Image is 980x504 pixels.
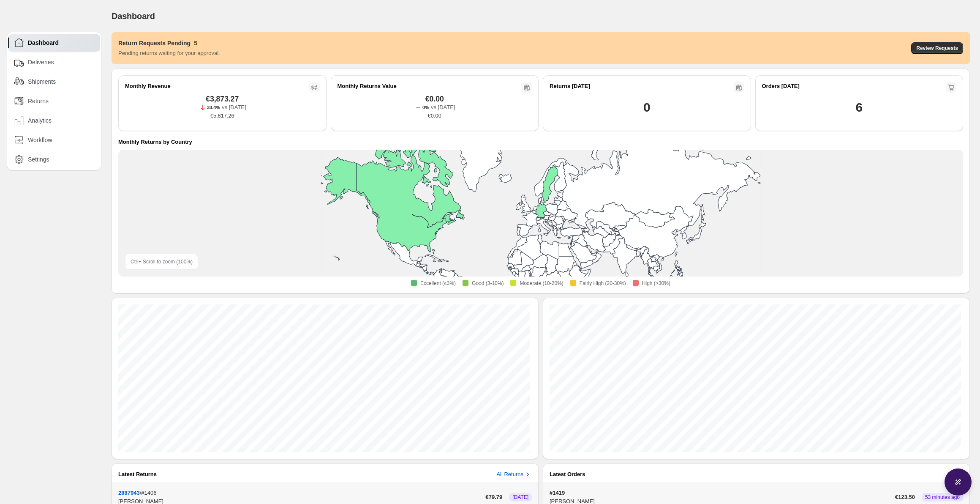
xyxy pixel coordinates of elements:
[428,112,441,120] span: €0.00
[550,470,585,479] h3: Latest Orders
[210,112,234,120] span: €5,817.26
[125,82,171,90] h2: Monthly Revenue
[28,136,52,144] span: Workflow
[207,105,220,110] span: 33.4%
[925,494,960,501] span: 53 minutes ago
[28,97,49,105] span: Returns
[856,99,863,116] h1: 6
[125,254,198,270] div: Ctrl + Scroll to zoom ( 100 %)
[28,116,52,125] span: Analytics
[118,49,220,58] p: Pending returns waiting for your approval.
[28,38,59,47] span: Dashboard
[422,105,429,110] span: 0%
[206,95,239,103] span: €3,873.27
[194,39,197,47] h3: 5
[520,280,563,287] span: Moderate (10-20%)
[580,280,626,287] span: Fairly High (20-30%)
[895,493,915,501] span: €123.50
[425,95,444,103] span: €0.00
[550,82,590,90] h2: Returns [DATE]
[916,45,958,52] span: Review Requests
[338,82,397,90] h2: Monthly Returns Value
[118,138,192,146] h4: Monthly Returns by Country
[911,42,963,54] button: Review Requests
[472,280,504,287] span: Good (3-10%)
[141,490,156,496] span: #1406
[118,39,191,47] h3: Return Requests Pending
[118,490,140,496] button: 2887943
[118,470,157,479] h3: Latest Returns
[550,489,892,497] p: #1419
[112,11,155,21] span: Dashboard
[762,82,800,90] h2: Orders [DATE]
[496,470,532,479] button: All Returns
[28,155,49,164] span: Settings
[512,494,528,501] span: [DATE]
[642,280,670,287] span: High (>30%)
[431,103,455,112] p: vs [DATE]
[28,58,54,66] span: Deliveries
[643,99,650,116] h1: 0
[485,493,502,501] span: €79.79
[28,77,56,86] span: Shipments
[496,470,523,479] h3: All Returns
[420,280,456,287] span: Excellent (≤3%)
[222,103,246,112] p: vs [DATE]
